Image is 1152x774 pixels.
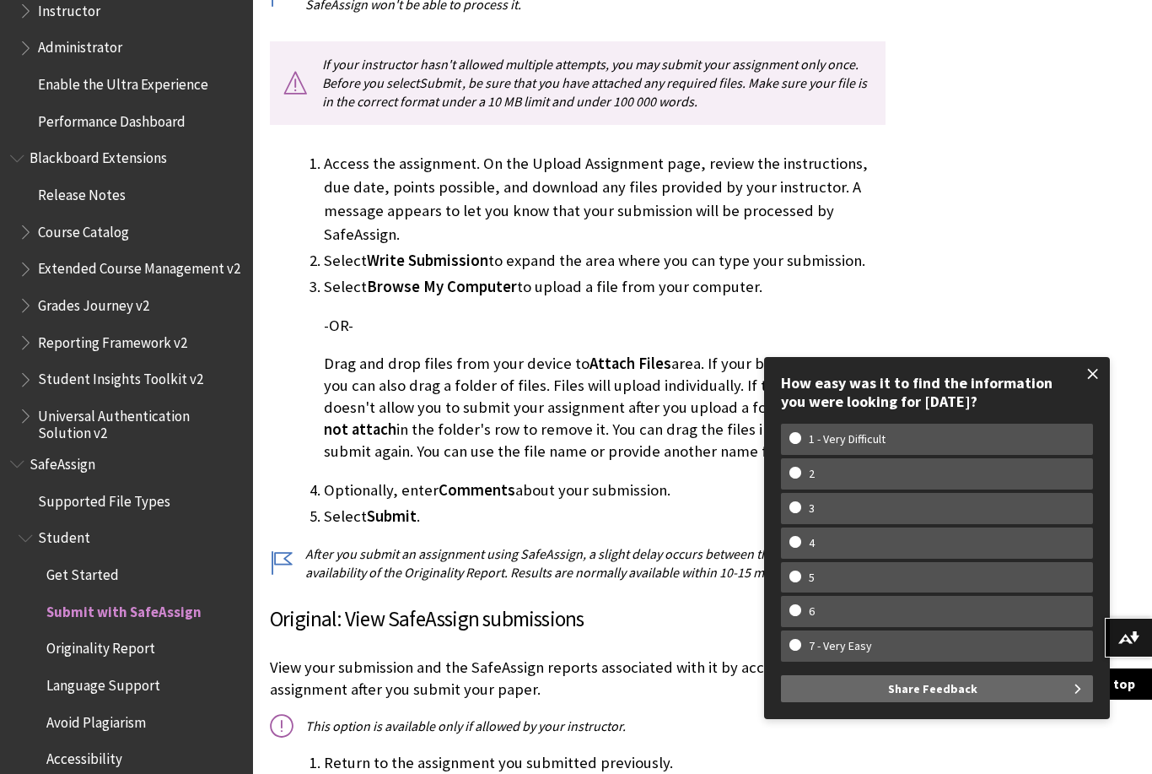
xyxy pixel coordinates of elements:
[789,432,905,447] w-span: 1 - Very Difficult
[38,524,90,547] span: Student
[38,70,208,93] span: Enable the Ultra Experience
[10,144,243,442] nav: Book outline for Blackboard Extensions
[324,353,886,463] p: Drag and drop files from your device to area. If your browser allows, you can also drag a folder ...
[789,501,834,516] w-span: 3
[30,144,167,167] span: Blackboard Extensions
[38,181,126,203] span: Release Notes
[789,604,834,619] w-span: 6
[324,505,886,528] li: Select .
[38,255,240,278] span: Extended Course Management v2
[324,249,886,273] li: Select to expand the area where you can type your submission.
[38,402,241,441] span: Universal Authentication Solution v2
[38,365,203,388] span: Student Insights Toolkit v2
[324,479,886,502] li: Optionally, enter about your submission.
[30,450,95,473] span: SafeAssign
[324,275,886,463] li: Select to upload a file from your computer.
[46,560,119,583] span: Get Started
[789,536,834,550] w-span: 4
[270,544,886,582] p: After you submit an assignment using SafeAssign, a slight delay occurs between the upload and the...
[270,657,886,701] p: View your submission and the SafeAssign reports associated with it by accessing the assignment af...
[46,635,155,658] span: Originality Report
[888,675,977,702] span: Share Feedback
[789,639,891,653] w-span: 7 - Very Easy
[270,717,886,735] p: This option is available only if allowed by your instructor.
[38,328,187,351] span: Reporting Framework v2
[781,675,1093,702] button: Share Feedback
[324,152,886,246] li: Access the assignment. On the Upload Assignment page, review the instructions, due date, points p...
[38,291,149,314] span: Grades Journey v2
[270,41,886,125] p: If your instructor hasn't allowed multiple attempts, you may submit your assignment only once. Be...
[589,354,671,373] span: Attach Files
[439,480,515,500] span: Comments
[419,74,460,91] span: Submit
[367,277,517,296] span: Browse My Computer
[367,251,488,270] span: Write Submission
[46,671,160,694] span: Language Support
[38,107,186,130] span: Performance Dashboard
[781,374,1093,410] div: How easy was it to find the information you were looking for [DATE]?
[324,315,886,337] p: -OR-
[270,604,886,636] h3: Original: View SafeAssign submissions
[789,571,834,585] w-span: 5
[789,467,834,481] w-span: 2
[46,745,122,768] span: Accessibility
[38,34,122,57] span: Administrator
[46,708,146,731] span: Avoid Plagiarism
[46,598,202,620] span: Submit with SafeAssign
[38,218,129,241] span: Course Catalog
[38,487,170,510] span: Supported File Types
[367,506,417,526] span: Submit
